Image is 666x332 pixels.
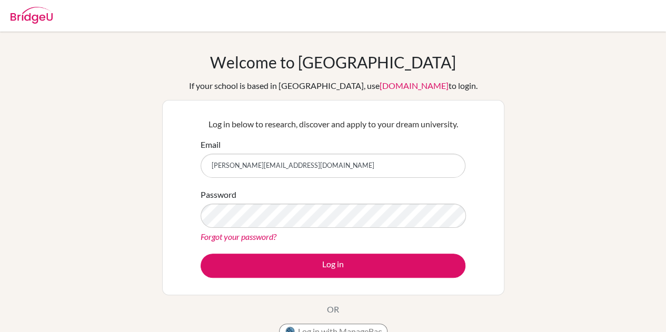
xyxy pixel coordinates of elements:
[11,7,53,24] img: Bridge-U
[201,118,465,130] p: Log in below to research, discover and apply to your dream university.
[201,188,236,201] label: Password
[380,81,449,90] a: [DOMAIN_NAME]
[189,79,478,92] div: If your school is based in [GEOGRAPHIC_DATA], use to login.
[201,138,221,151] label: Email
[210,53,456,72] h1: Welcome to [GEOGRAPHIC_DATA]
[327,303,339,316] p: OR
[201,254,465,278] button: Log in
[201,232,276,242] a: Forgot your password?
